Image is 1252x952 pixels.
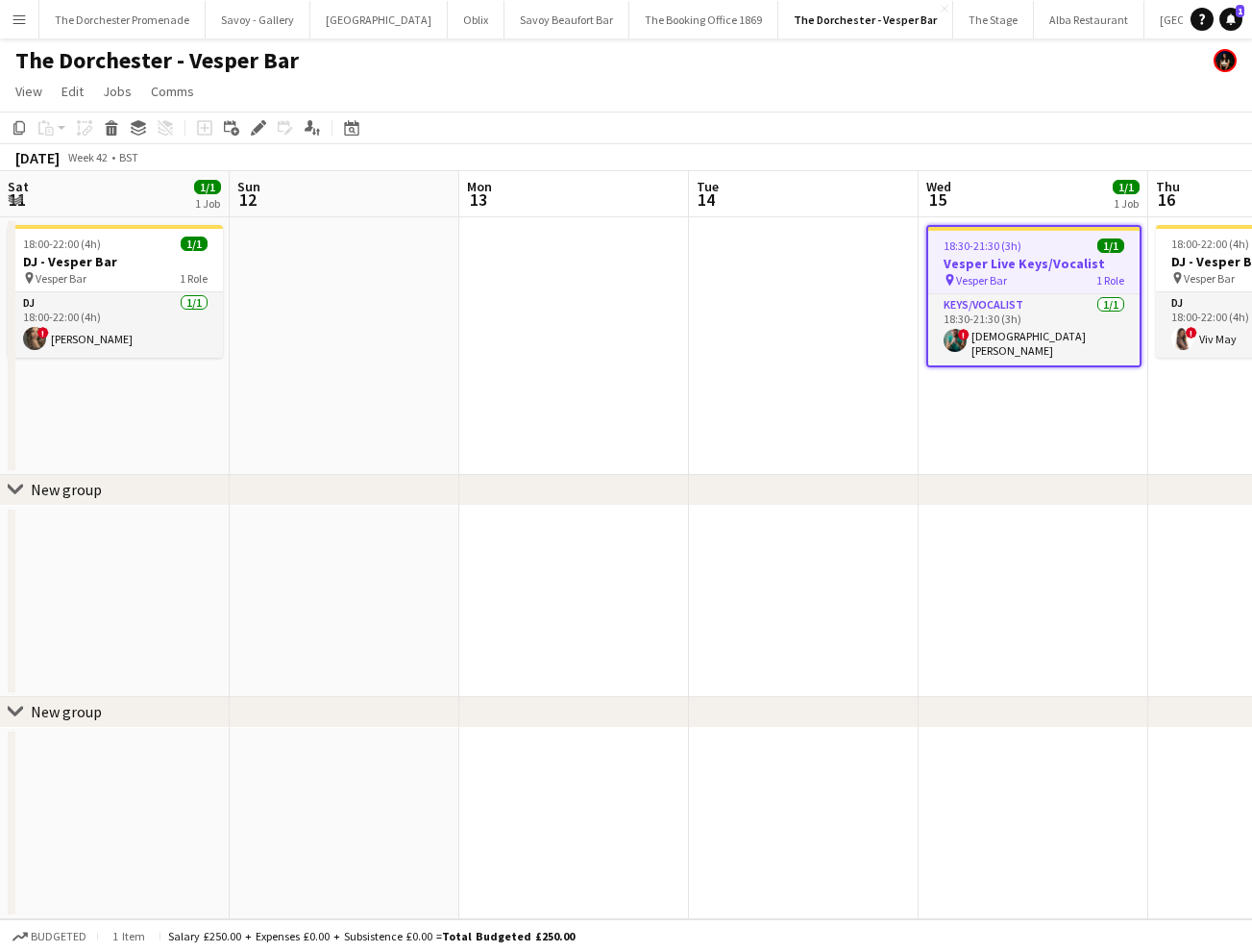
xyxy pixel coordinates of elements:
[953,1,1034,38] button: The Stage
[181,237,208,251] span: 1/1
[15,148,60,167] div: [DATE]
[8,178,29,195] span: Sat
[95,79,139,104] a: Jobs
[194,180,221,194] span: 1/1
[168,929,575,943] div: Salary £250.00 + Expenses £0.00 + Subsistence £0.00 =
[1219,8,1242,31] a: 1
[106,929,152,943] span: 1 item
[37,327,49,338] span: !
[926,178,951,195] span: Wed
[63,150,111,164] span: Week 42
[944,238,1021,253] span: 18:30-21:30 (3h)
[103,83,132,100] span: Jobs
[1156,178,1180,195] span: Thu
[8,225,223,358] app-job-card: 18:00-22:00 (4h)1/1DJ - Vesper Bar Vesper Bar1 RoleDJ1/118:00-22:00 (4h)![PERSON_NAME]
[448,1,504,38] button: Oblix
[467,178,492,195] span: Mon
[464,188,492,211] span: 13
[206,1,310,38] button: Savoy - Gallery
[923,188,951,211] span: 15
[1214,49,1237,72] app-user-avatar: Helena Debono
[928,255,1140,272] h3: Vesper Live Keys/Vocalist
[234,188,260,211] span: 12
[629,1,778,38] button: The Booking Office 1869
[180,271,208,286] span: 1 Role
[1114,196,1139,211] div: 1 Job
[1153,188,1180,211] span: 16
[1096,273,1124,288] span: 1 Role
[31,480,102,499] div: New group
[54,79,91,104] a: Edit
[8,253,223,270] h3: DJ - Vesper Bar
[31,702,102,721] div: New group
[61,83,84,100] span: Edit
[8,292,223,358] app-card-role: DJ1/118:00-22:00 (4h)![PERSON_NAME]
[956,273,1007,288] span: Vesper Bar
[1034,1,1144,38] button: Alba Restaurant
[1097,238,1124,253] span: 1/1
[1113,180,1140,194] span: 1/1
[237,178,260,195] span: Sun
[1184,271,1235,286] span: Vesper Bar
[151,83,194,100] span: Comms
[1171,237,1249,251] span: 18:00-22:00 (4h)
[195,196,220,211] div: 1 Job
[928,294,1140,365] app-card-role: Keys/Vocalist1/118:30-21:30 (3h)![DEMOGRAPHIC_DATA][PERSON_NAME]
[778,1,953,38] button: The Dorchester - Vesper Bar
[39,1,206,38] button: The Dorchester Promenade
[958,329,970,340] span: !
[143,79,202,104] a: Comms
[926,225,1142,367] app-job-card: 18:30-21:30 (3h)1/1Vesper Live Keys/Vocalist Vesper Bar1 RoleKeys/Vocalist1/118:30-21:30 (3h)![DE...
[15,46,299,75] h1: The Dorchester - Vesper Bar
[10,926,89,947] button: Budgeted
[119,150,138,164] div: BST
[5,188,29,211] span: 11
[23,237,101,251] span: 18:00-22:00 (4h)
[694,188,719,211] span: 14
[697,178,719,195] span: Tue
[310,1,448,38] button: [GEOGRAPHIC_DATA]
[442,929,575,943] span: Total Budgeted £250.00
[1236,5,1244,17] span: 1
[15,83,42,100] span: View
[31,930,86,943] span: Budgeted
[36,271,86,286] span: Vesper Bar
[1186,327,1197,338] span: !
[8,79,50,104] a: View
[504,1,629,38] button: Savoy Beaufort Bar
